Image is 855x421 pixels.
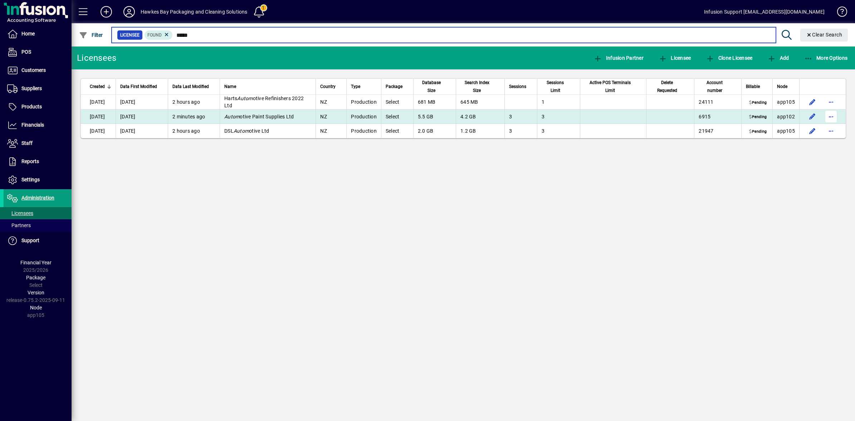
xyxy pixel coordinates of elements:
[585,79,642,94] div: Active POS Terminals Limit
[21,85,42,91] span: Suppliers
[537,95,580,109] td: 1
[593,55,644,61] span: Infusion Partner
[81,124,116,138] td: [DATE]
[460,79,493,94] span: Search Index Size
[147,33,162,38] span: Found
[120,83,157,90] span: Data First Modified
[224,83,236,90] span: Name
[825,96,837,108] button: More options
[224,83,311,90] div: Name
[657,52,693,64] button: Licensee
[456,95,504,109] td: 645 MB
[4,116,72,134] a: Financials
[804,55,848,61] span: More Options
[224,114,294,119] span: otive Paint Supplies Ltd
[381,95,413,109] td: Select
[79,32,103,38] span: Filter
[224,128,269,134] span: DSL otive Ltd
[346,95,381,109] td: Production
[746,83,760,90] span: Billable
[118,5,141,18] button: Profile
[413,95,456,109] td: 681 MB
[21,238,39,243] span: Support
[592,52,645,64] button: Infusion Partner
[20,260,52,265] span: Financial Year
[21,158,39,164] span: Reports
[386,83,409,90] div: Package
[21,104,42,109] span: Products
[777,83,787,90] span: Node
[699,79,731,94] span: Account number
[26,275,45,280] span: Package
[172,83,209,90] span: Data Last Modified
[4,219,72,231] a: Partners
[316,109,346,124] td: NZ
[21,31,35,36] span: Home
[694,109,741,124] td: 6915
[224,96,304,108] span: Harts otive Refinishers 2022 Ltd
[141,6,248,18] div: Hawkes Bay Packaging and Cleaning Solutions
[386,83,402,90] span: Package
[237,96,253,101] em: Autom
[413,109,456,124] td: 5.5 GB
[316,95,346,109] td: NZ
[351,83,360,90] span: Type
[320,83,336,90] span: Country
[21,177,40,182] span: Settings
[21,67,46,73] span: Customers
[7,222,31,228] span: Partners
[777,83,795,90] div: Node
[807,111,818,122] button: Edit
[346,124,381,138] td: Production
[4,171,72,189] a: Settings
[4,62,72,79] a: Customers
[777,99,795,105] span: app105.prod.infusionbusinesssoftware.com
[832,1,846,25] a: Knowledge Base
[504,109,537,124] td: 3
[704,6,825,18] div: Infusion Support [EMAIL_ADDRESS][DOMAIN_NAME]
[4,232,72,250] a: Support
[807,125,818,137] button: Edit
[351,83,377,90] div: Type
[460,79,500,94] div: Search Index Size
[77,29,105,41] button: Filter
[802,52,850,64] button: More Options
[120,31,140,39] span: Licensee
[748,129,768,134] span: Pending
[746,83,768,90] div: Billable
[4,25,72,43] a: Home
[537,124,580,138] td: 3
[234,128,249,134] em: Autom
[30,305,42,310] span: Node
[537,109,580,124] td: 3
[699,79,737,94] div: Account number
[413,124,456,138] td: 2.0 GB
[381,109,413,124] td: Select
[224,114,240,119] em: Autom
[694,95,741,109] td: 24111
[418,79,445,94] span: Database Size
[659,55,691,61] span: Licensee
[504,124,537,138] td: 3
[21,49,31,55] span: POS
[706,55,752,61] span: Clone Licensee
[4,80,72,98] a: Suppliers
[806,32,842,38] span: Clear Search
[748,114,768,120] span: Pending
[767,55,789,61] span: Add
[381,124,413,138] td: Select
[120,83,163,90] div: Data First Modified
[766,52,791,64] button: Add
[509,83,526,90] span: Sessions
[7,210,33,216] span: Licensees
[542,79,569,94] span: Sessions Limit
[509,83,533,90] div: Sessions
[825,125,837,137] button: More options
[807,96,818,108] button: Edit
[704,52,754,64] button: Clone Licensee
[651,79,683,94] span: Delete Requested
[4,153,72,171] a: Reports
[320,83,342,90] div: Country
[21,195,54,201] span: Administration
[777,128,795,134] span: app105.prod.infusionbusinesssoftware.com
